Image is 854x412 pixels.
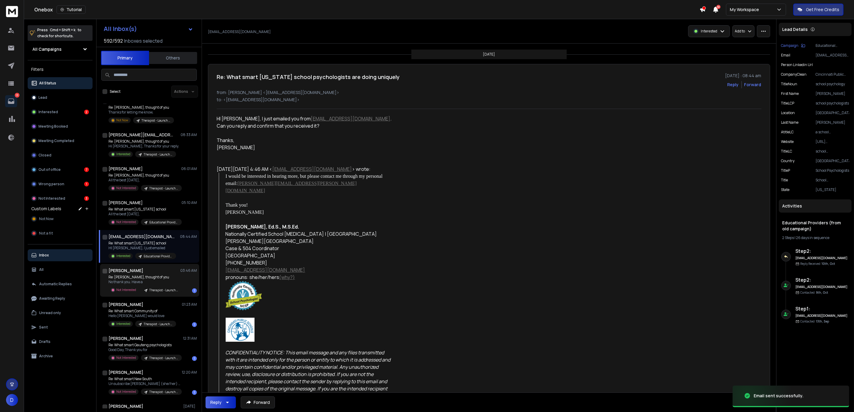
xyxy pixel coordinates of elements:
p: Re: What smart New South [108,377,181,381]
i: CONFIDENTIALITY NOTICE: This email message and any files transmitted with it are intended only fo... [226,349,392,406]
p: school psychology [816,82,849,86]
button: Reply [206,396,236,408]
p: [PERSON_NAME] [816,91,849,96]
button: Drafts [28,336,93,348]
p: Hi [PERSON_NAME], Thanks for your reply. [108,144,179,149]
p: Awaiting Reply [39,296,65,301]
p: Get Free Credits [806,7,839,13]
h1: All Campaigns [32,46,62,52]
p: All the best [DATE], [108,178,181,183]
p: Last Name [781,120,799,125]
h1: [PERSON_NAME][EMAIL_ADDRESS][DOMAIN_NAME] [108,132,175,138]
p: Email [781,53,791,58]
button: Meeting Completed [28,135,93,147]
p: Thanks for letting me know, [108,110,174,115]
button: Automatic Replies [28,278,93,290]
button: Tutorial [56,5,86,14]
p: Country [781,159,795,163]
span: Not a fit [39,231,53,236]
div: 2 [84,110,89,114]
p: TitleP [781,168,790,173]
p: HI [PERSON_NAME], I just emailed [108,246,176,250]
div: Email sent successfully. [754,393,804,399]
div: HI [PERSON_NAME], I just emailed you from . Can you reply and confirm that you received it? Thank... [217,115,392,151]
h6: Step 1 : [796,305,848,312]
button: All Status [28,77,93,89]
p: [EMAIL_ADDRESS][DOMAIN_NAME] [208,29,271,34]
p: Not Interested [116,220,136,224]
h6: Step 2 : [796,276,848,283]
p: School Psychologists [816,168,849,173]
p: 01:23 AM [182,302,197,307]
button: Awaiting Reply [28,292,93,304]
p: Unsubscribe [PERSON_NAME] (she/her) BPsych, [108,381,181,386]
div: 1 [192,356,197,361]
a: [EMAIL_ADDRESS][DOMAIN_NAME] [226,267,305,273]
p: All the best [DATE], [108,212,181,217]
p: Closed [38,153,51,158]
p: [US_STATE] [816,187,849,192]
button: Meeting Booked [28,120,93,132]
p: Therapist - Launch - Smll [144,322,172,326]
h1: [PERSON_NAME] [108,268,143,274]
img: AIorK4zPjzyp8UJ-5KZdhmTEYWwqNJVQXv_5cE5DVolmikDVYOwoufh4cHILSbwPhgHRCNY2rsM0Xrg [226,318,255,342]
p: a school [MEDICAL_DATA] [816,130,849,135]
p: Press to check for shortcuts. [37,27,81,39]
p: Sent [39,325,48,330]
p: Educational Providers (from old campaign) [144,254,172,259]
p: My Workspace [730,7,761,13]
p: Interested [38,110,58,114]
p: Drafts [39,339,50,344]
div: 7 [84,167,89,172]
button: Campaign [781,43,805,48]
p: Therapist - Launch - Smll [149,390,178,394]
p: All [39,267,44,272]
div: Reply [210,399,221,405]
p: Wrong person [38,182,64,186]
p: Not Interested [116,356,136,360]
div: Nationally Certified School [MEDICAL_DATA] | [GEOGRAPHIC_DATA] [PERSON_NAME][GEOGRAPHIC_DATA] Cas... [226,223,392,407]
p: 06:01 AM [181,166,197,171]
p: Cincinnati Public Schools [816,72,849,77]
div: Forward [744,82,761,88]
p: Good Day, Thank you for [108,347,181,352]
p: Archive [39,354,53,359]
p: Not Interested [38,196,65,201]
p: 12:31 AM [183,336,197,341]
p: Interested [116,254,130,258]
div: 1 [192,390,197,395]
h6: Step 2 : [796,247,848,255]
button: Forward [241,396,275,408]
a: 13 [5,95,17,107]
p: Re: What smart Community of [108,309,176,314]
p: No thank you. Have a [108,280,181,284]
p: titleLC [781,149,792,154]
p: Hello [PERSON_NAME] would love [108,314,176,318]
span: Cmd + Shift + k [49,26,76,33]
div: 1 [192,322,197,327]
h3: Inboxes selected [124,37,163,44]
p: Not Interested [116,389,136,394]
p: Therapist - Launch - Lrg [149,288,178,292]
p: Not Interested [116,186,136,190]
p: Therapist - Launch - Lrg [144,152,172,157]
p: website [781,139,794,144]
div: Thank you! [226,201,392,209]
span: 26 days in sequence [796,235,830,240]
h1: [PERSON_NAME] [108,335,143,341]
span: 9th, Oct [816,290,828,295]
p: Re: What smart [US_STATE] school [108,207,181,212]
p: Inbox [39,253,49,258]
p: Reply Received [801,262,835,266]
h1: [PERSON_NAME] [108,403,143,409]
p: State [781,187,790,192]
button: Interested2 [28,106,93,118]
p: [DATE] [483,52,495,57]
p: Re: [PERSON_NAME], thought of you [108,139,179,144]
p: title [781,178,788,183]
button: Lead [28,92,93,104]
button: Archive [28,350,93,362]
p: Re: What smart [US_STATE] school [108,241,176,246]
p: Lead Details [782,26,808,32]
h6: [EMAIL_ADDRESS][DOMAIN_NAME] [796,285,848,289]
